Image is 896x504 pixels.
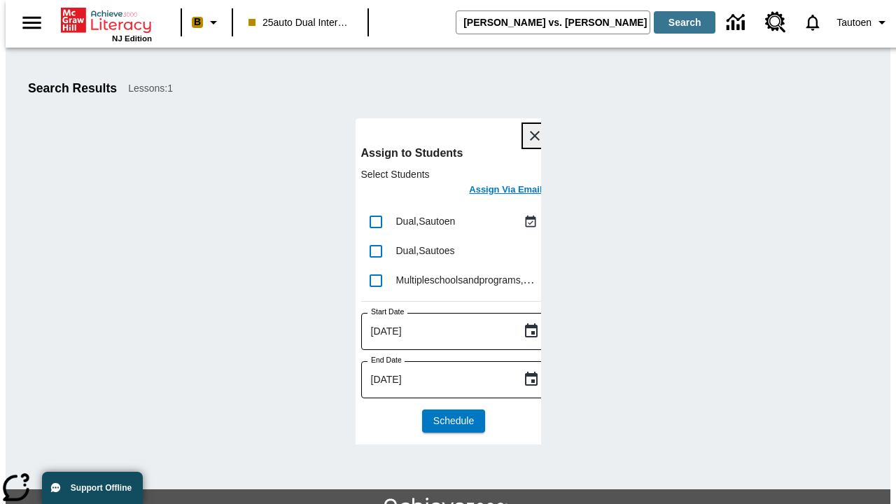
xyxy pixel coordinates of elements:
h6: Assign Via Email [469,182,542,198]
p: Select Students [361,167,547,181]
span: B [194,13,201,31]
button: Boost Class color is peach. Change class color [186,10,227,35]
label: Start Date [371,307,404,317]
button: Assign Via Email [465,181,546,202]
label: End Date [371,355,402,365]
button: Assigned Aug 21 to Aug 21 [520,211,541,232]
button: Profile/Settings [831,10,896,35]
button: Support Offline [42,472,143,504]
div: Dual, Sautoen [396,214,520,229]
span: Dual , Sautoes [396,245,455,256]
button: Close [523,124,547,148]
span: Support Offline [71,483,132,493]
button: Choose date, selected date is Aug 22, 2025 [517,317,545,345]
h1: Search Results [28,81,117,96]
button: Choose date, selected date is Aug 22, 2025 [517,365,545,393]
button: Schedule [422,409,485,433]
input: search field [456,11,650,34]
div: Home [61,5,152,43]
span: Lessons : 1 [128,81,173,96]
span: Dual , Sautoen [396,216,456,227]
div: Dual, Sautoes [396,244,541,258]
a: Data Center [718,3,757,42]
input: MMMM-DD-YYYY [361,313,512,350]
span: Multipleschoolsandprograms , Sautoen [396,274,560,286]
button: Search [654,11,715,34]
a: Resource Center, Will open in new tab [757,3,794,41]
h6: Assign to Students [361,143,547,163]
div: lesson details [356,118,541,444]
input: MMMM-DD-YYYY [361,361,512,398]
span: Tautoen [836,15,871,30]
span: Schedule [433,414,474,428]
span: 25auto Dual International [248,15,352,30]
div: Multipleschoolsandprograms, Sautoen [396,273,541,288]
a: Notifications [794,4,831,41]
span: NJ Edition [112,34,152,43]
a: Home [61,6,152,34]
button: Open side menu [11,2,52,43]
